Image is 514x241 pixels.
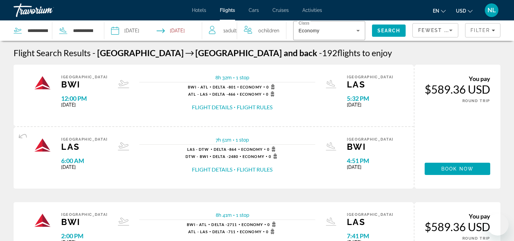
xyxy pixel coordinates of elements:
button: Flight Details [192,166,232,173]
span: ATL - LAS [188,229,208,234]
span: 0 [266,229,277,234]
span: 8h 32m [215,75,232,80]
span: Adult [225,28,237,33]
span: 5:32 PM [347,95,393,102]
span: 0 [258,26,279,35]
button: Flight Details [192,103,232,111]
span: 1 stop [236,75,249,80]
button: Change language [433,6,446,16]
a: Cars [249,7,259,13]
span: ATL - LAS [188,92,208,96]
button: Search [372,25,406,37]
span: en [433,8,439,14]
span: 7h 51m [216,137,231,143]
span: 711 [212,229,235,234]
a: Travorium [14,1,82,19]
iframe: Button to launch messaging window [487,214,509,236]
span: BWI - ATL [188,85,208,89]
span: 8h 41m [216,212,232,218]
span: [DATE] [61,102,108,108]
span: Delta - [214,147,230,151]
span: - [319,48,322,58]
span: Economy [241,147,263,151]
span: BWI [347,142,393,152]
span: [DATE] [347,102,393,108]
img: Airline logo [34,75,51,92]
span: [GEOGRAPHIC_DATA] [347,212,393,217]
img: Airline logo [34,137,51,154]
span: Economy [299,28,319,33]
span: - [92,48,95,58]
span: BWI - ATL [187,222,207,227]
a: Book now [425,163,490,175]
span: BWI [61,79,108,90]
span: Search [377,28,401,33]
span: 7:41 PM [347,232,393,240]
span: 0 [267,146,278,152]
button: User Menu [483,3,500,17]
span: DTW - BWI [185,154,208,159]
span: Economy [240,92,262,96]
span: [GEOGRAPHIC_DATA] [61,137,108,142]
span: Delta - [212,229,228,234]
span: 2711 [211,222,237,227]
span: [GEOGRAPHIC_DATA] [347,137,393,142]
a: Activities [302,7,322,13]
a: Hotels [192,7,206,13]
span: 0 [266,84,277,90]
span: [GEOGRAPHIC_DATA] [61,75,108,79]
div: You pay [425,75,490,82]
span: 12:00 PM [61,95,108,102]
span: Children [261,28,279,33]
span: LAS - DTW [187,147,209,151]
span: Economy [240,229,262,234]
span: 1 [223,26,237,35]
img: Airline logo [34,212,51,229]
span: Economy [240,85,262,89]
span: 192 [319,48,337,58]
span: Delta - [213,154,229,159]
button: Flight Rules [237,166,272,173]
span: LAS [347,217,393,227]
span: 466 [212,92,235,96]
span: Delta - [211,222,227,227]
span: Delta - [213,85,229,89]
span: 1 stop [236,137,249,143]
span: 864 [214,147,237,151]
div: $589.36 USD [425,82,490,96]
button: Select depart date [111,20,139,41]
span: Economy [243,154,264,159]
span: 2:00 PM [61,232,108,240]
span: Book now [441,166,474,172]
span: ROUND TRIP [462,236,491,241]
button: Filters [465,23,500,37]
span: Flights [220,7,235,13]
span: [GEOGRAPHIC_DATA] [347,75,393,79]
h1: Flight Search Results [14,48,91,58]
span: BWI [61,217,108,227]
button: Select return date [157,20,185,41]
span: 0 [269,154,279,159]
span: [DATE] [61,164,108,170]
span: 4:51 PM [347,157,393,164]
span: ROUND TRIP [462,99,491,103]
span: USD [456,8,466,14]
span: and back [284,48,317,58]
span: LAS [61,142,108,152]
span: [GEOGRAPHIC_DATA] [97,48,184,58]
span: flights to enjoy [337,48,392,58]
span: 2480 [213,154,238,159]
span: 0 [266,91,277,97]
span: 0 [267,222,278,227]
span: 1 stop [236,212,249,218]
div: $589.36 USD [425,220,490,234]
span: [GEOGRAPHIC_DATA] [61,212,108,217]
button: Flight Rules [237,103,272,111]
a: Cruises [272,7,289,13]
span: [DATE] [347,164,393,170]
span: Fewest Stops [418,28,463,33]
